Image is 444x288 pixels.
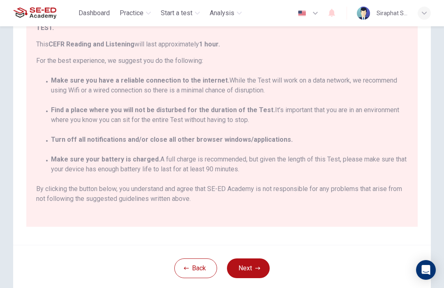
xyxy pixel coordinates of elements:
button: Next [227,258,270,278]
span: This will last approximately [36,39,408,49]
div: Siraphat Srisroem [377,8,408,18]
strong: Make sure you have a reliable connection to the internet. [51,76,229,84]
img: en [297,10,307,16]
a: SE-ED Academy logo [13,5,75,21]
button: Back [174,258,217,278]
span: By clicking the button below, you understand and agree that SE-ED Academy is not responsible for ... [36,184,408,204]
strong: CEFR Reading and Listening [49,40,134,48]
strong: Find a place where you will not be disturbed for the duration of the Test. [51,106,275,114]
div: Open Intercom Messenger [416,260,436,280]
span: Dashboard [79,8,110,18]
span: A full charge is recommended, but given the length of this Test, please make sure that your devic... [51,154,408,174]
span: Good Luck! [36,214,408,227]
button: Analysis [206,6,245,21]
span: Analysis [210,8,234,18]
img: SE-ED Academy logo [13,5,56,21]
strong: Turn off all notifications and/or close all other browser windows/applications. [51,136,293,143]
button: Start a test [157,6,203,21]
button: Dashboard [75,6,113,21]
span: It’s important that you are in an environment where you know you can sit for the entire Test with... [51,105,408,125]
button: Practice [116,6,154,21]
img: Profile picture [357,7,370,20]
span: Practice [120,8,143,18]
strong: Make sure your battery is charged. [51,155,160,163]
strong: 1 hour. [199,40,220,48]
span: For the best experience, we suggest you do the following: [36,56,408,66]
span: Start a test [161,8,192,18]
span: While the Test will work on a data network, we recommend using Wifi or a wired connection so ther... [51,76,408,95]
